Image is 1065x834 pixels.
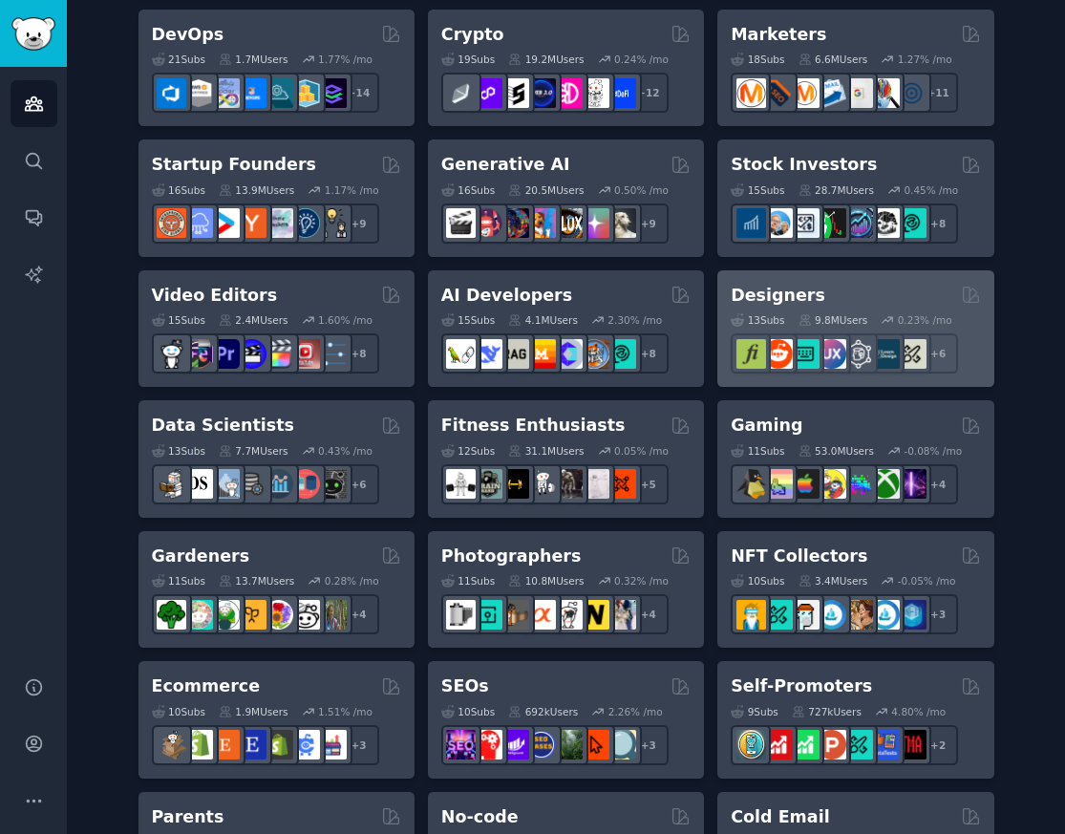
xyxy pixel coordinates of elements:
img: fitness30plus [553,469,583,499]
img: Trading [817,208,846,238]
img: CryptoNews [580,78,609,108]
img: DreamBooth [607,208,636,238]
img: MachineLearning [157,469,186,499]
div: 9 Sub s [731,705,778,718]
div: 0.32 % /mo [614,574,669,588]
h2: Parents [152,805,224,829]
img: GummySearch logo [11,17,55,51]
img: youtubepromotion [763,730,793,759]
img: Emailmarketing [817,78,846,108]
img: ethfinance [446,78,476,108]
img: growmybusiness [317,208,347,238]
div: 0.50 % /mo [614,183,669,197]
img: OpenSourceAI [553,339,583,369]
div: + 5 [628,464,669,504]
div: 12 Sub s [441,444,495,458]
h2: Cold Email [731,805,829,829]
div: + 11 [918,73,958,113]
div: 4.80 % /mo [891,705,946,718]
img: startup [210,208,240,238]
div: 1.27 % /mo [898,53,952,66]
h2: NFT Collectors [731,545,867,568]
img: UX_Design [897,339,927,369]
img: WeddingPhotography [607,600,636,630]
div: 16 Sub s [441,183,495,197]
img: weightroom [526,469,556,499]
div: 20.5M Users [508,183,584,197]
img: ValueInvesting [763,208,793,238]
img: personaltraining [607,469,636,499]
div: + 2 [918,725,958,765]
div: 19.2M Users [508,53,584,66]
img: TwitchStreaming [897,469,927,499]
div: 1.7M Users [219,53,288,66]
img: dalle2 [473,208,502,238]
div: 10 Sub s [441,705,495,718]
img: platformengineering [264,78,293,108]
img: EntrepreneurRideAlong [157,208,186,238]
h2: Ecommerce [152,674,261,698]
img: DigitalItems [897,600,927,630]
div: + 14 [339,73,379,113]
img: ethstaker [500,78,529,108]
img: sdforall [526,208,556,238]
div: 28.7M Users [799,183,874,197]
div: 0.45 % /mo [904,183,958,197]
img: GYM [446,469,476,499]
img: NFTmarket [790,600,820,630]
img: GymMotivation [473,469,502,499]
img: Docker_DevOps [210,78,240,108]
img: SEO_Digital_Marketing [446,730,476,759]
img: SonyAlpha [526,600,556,630]
div: + 6 [339,464,379,504]
div: 15 Sub s [152,313,205,327]
div: 13 Sub s [152,444,205,458]
img: reviewmyshopify [264,730,293,759]
img: GardeningUK [237,600,266,630]
div: + 3 [339,725,379,765]
img: postproduction [317,339,347,369]
div: 4.1M Users [508,313,578,327]
img: OpenseaMarket [870,600,900,630]
img: technicalanalysis [897,208,927,238]
div: 31.1M Users [508,444,584,458]
h2: Video Editors [152,284,278,308]
div: 1.77 % /mo [318,53,373,66]
h2: DevOps [152,23,224,47]
img: ecommerce_growth [317,730,347,759]
div: 16 Sub s [152,183,205,197]
div: + 4 [918,464,958,504]
div: 727k Users [792,705,862,718]
img: PlatformEngineers [317,78,347,108]
img: UrbanGardening [290,600,320,630]
img: gamers [843,469,873,499]
img: starryai [580,208,609,238]
img: AppIdeas [736,730,766,759]
img: Forex [790,208,820,238]
div: + 3 [918,594,958,634]
div: + 9 [628,203,669,244]
h2: AI Developers [441,284,572,308]
img: shopify [183,730,213,759]
div: 0.43 % /mo [318,444,373,458]
img: deepdream [500,208,529,238]
img: aivideo [446,208,476,238]
img: bigseo [763,78,793,108]
div: 15 Sub s [731,183,784,197]
img: SaaS [183,208,213,238]
div: 1.17 % /mo [325,183,379,197]
img: content_marketing [736,78,766,108]
div: 2.4M Users [219,313,288,327]
img: VideoEditors [237,339,266,369]
div: + 4 [339,594,379,634]
div: 10 Sub s [152,705,205,718]
img: UXDesign [817,339,846,369]
div: + 6 [918,333,958,374]
img: analog [446,600,476,630]
div: 15 Sub s [441,313,495,327]
img: SavageGarden [210,600,240,630]
img: DevOpsLinks [237,78,266,108]
div: + 4 [628,594,669,634]
div: 0.23 % /mo [898,313,952,327]
div: 1.60 % /mo [318,313,373,327]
